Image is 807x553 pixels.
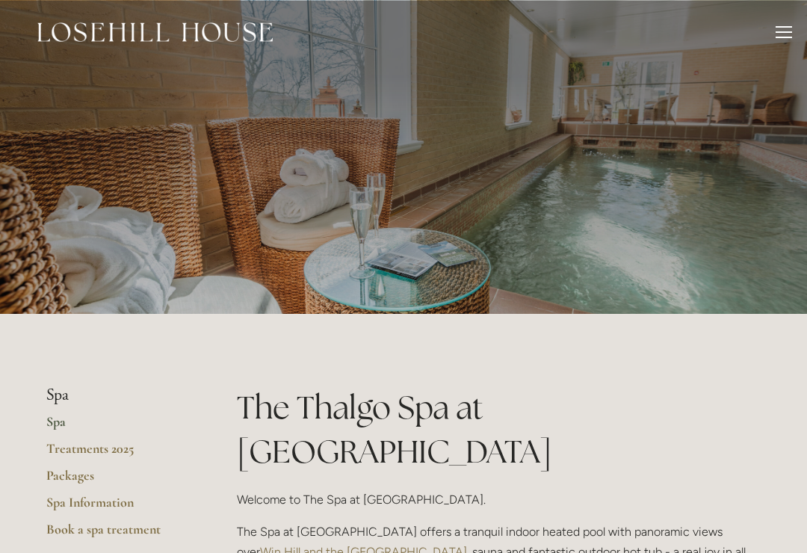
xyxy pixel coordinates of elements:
a: Packages [46,467,189,494]
h1: The Thalgo Spa at [GEOGRAPHIC_DATA] [237,386,761,474]
a: Treatments 2025 [46,440,189,467]
img: Losehill House [37,22,273,42]
a: Spa Information [46,494,189,521]
p: Welcome to The Spa at [GEOGRAPHIC_DATA]. [237,489,761,510]
li: Spa [46,386,189,405]
a: Spa [46,413,189,440]
a: Book a spa treatment [46,521,189,548]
